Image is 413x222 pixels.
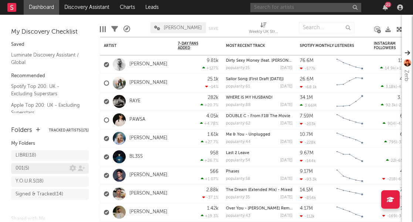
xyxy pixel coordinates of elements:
[49,129,89,132] button: Tracked Artists(171)
[226,188,292,192] div: The Dream (Extended Mix) - Mixed
[100,18,106,40] div: Edit Columns
[300,206,313,211] div: 4.17M
[207,77,219,82] div: 25.1k
[300,214,315,219] div: -112k
[389,140,396,144] span: 795
[391,159,395,163] span: 22
[226,133,270,137] a: Me & You - Unplugged
[226,151,292,155] div: Last 2 Leave
[397,214,410,218] span: -35.2 %
[178,41,207,50] span: 7-Day Fans Added
[300,85,317,89] div: -68.1k
[16,151,36,160] div: LIBRE ( 18 )
[11,139,89,148] div: My Folders
[333,129,366,148] svg: Chart title
[226,170,239,174] a: Phases
[280,66,292,70] div: [DATE]
[280,85,292,89] div: [DATE]
[396,122,410,126] span: -43.4 %
[300,66,315,71] div: -577k
[11,150,89,161] a: LIBRE(18)
[280,103,292,107] div: [DATE]
[300,195,316,200] div: -854k
[200,158,219,163] div: +26.7 %
[16,190,63,199] div: Signed & Tracked ( 14 )
[300,77,314,82] div: 26.6M
[206,188,219,192] div: 2.88k
[206,114,219,119] div: 4.05k
[280,122,292,126] div: [DATE]
[11,82,81,98] a: Spotify Top 200: UK - Excluding Superstars
[129,172,167,178] a: [PERSON_NAME]
[129,209,167,215] a: [PERSON_NAME]
[300,169,313,174] div: 9.17M
[129,191,167,197] a: [PERSON_NAME]
[226,96,273,100] a: WHERE IS MY HUSBAND!
[333,166,366,185] svg: Chart title
[226,59,396,63] a: Dirty Sexy Money (feat. [PERSON_NAME] & French [US_STATE]) - [PERSON_NAME] Remix
[397,85,410,89] span: -41.8 %
[200,103,219,107] div: +20.7 %
[300,140,316,145] div: -228k
[226,140,251,144] div: popularity: 44
[383,121,411,126] div: ( )
[16,177,44,186] div: Y.O.U.R.S ( 18 )
[207,206,219,211] div: 1.42k
[381,84,411,89] div: ( )
[205,84,219,89] div: -14 %
[111,18,118,40] div: Filters
[396,66,410,71] span: +17.2 %
[226,114,290,118] a: DOUBLE C - From F1® The Movie
[384,140,411,144] div: ( )
[333,92,366,111] svg: Chart title
[280,140,292,144] div: [DATE]
[16,164,29,173] div: 001 ( 5 )
[11,101,81,116] a: Apple Top 200: UK - Excluding Superstars
[226,170,292,174] div: Phases
[386,103,396,107] span: 92.3k
[201,214,219,218] div: +19.3 %
[387,214,396,218] span: -169
[207,132,219,137] div: 1.61k
[402,70,411,81] div: Zerb
[226,77,292,81] div: Sailor Song (First Draft 4.29.24)
[226,114,292,118] div: DOUBLE C - From F1® The Movie
[333,185,366,203] svg: Chart title
[226,122,250,126] div: popularity: 62
[129,154,143,160] a: BL3SS
[210,151,219,156] div: 958
[226,206,293,211] a: Over You - [PERSON_NAME] Remix
[208,95,219,100] div: 282k
[397,140,410,144] span: -32.5 %
[164,25,202,30] span: [PERSON_NAME]
[333,111,366,129] svg: Chart title
[387,177,396,181] span: -218
[333,74,366,92] svg: Chart title
[280,177,292,181] div: [DATE]
[210,169,219,174] div: 566
[226,96,292,100] div: WHERE IS MY HUSBAND!
[299,22,354,33] input: Search...
[200,121,219,126] div: +4.78 %
[333,203,366,222] svg: Chart title
[129,135,167,141] a: [PERSON_NAME]
[11,176,89,187] a: Y.O.U.R.S(18)
[249,28,278,37] div: Weekly UK Streams (Weekly UK Streams)
[11,189,89,200] a: Signed & Tracked(14)
[226,195,250,199] div: popularity: 35
[226,85,250,89] div: popularity: 61
[300,103,316,108] div: 3.66M
[209,27,218,31] button: Save
[380,66,411,71] div: ( )
[300,95,313,100] div: 34.1M
[11,126,32,135] div: Folders
[226,158,250,163] div: popularity: 54
[226,133,292,137] div: Me & You - Unplugged
[250,3,361,12] input: Search for artists
[123,18,130,40] div: A&R Pipeline
[300,44,355,48] div: Spotify Monthly Listeners
[333,148,366,166] svg: Chart title
[300,177,317,182] div: -93.3k
[249,18,278,40] div: Weekly UK Streams (Weekly UK Streams)
[382,177,411,181] div: ( )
